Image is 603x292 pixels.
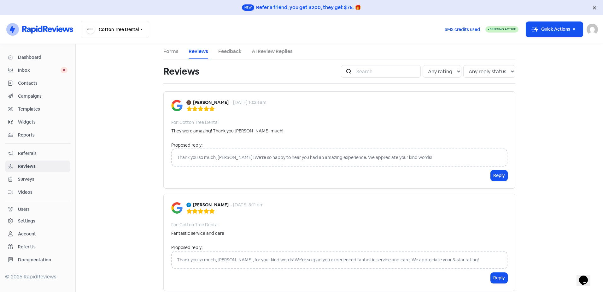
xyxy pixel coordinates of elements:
[5,173,70,185] a: Surveys
[5,77,70,89] a: Contacts
[231,99,266,106] div: - [DATE] 10:33 am
[171,119,219,126] div: For: Cotton Tree Dental
[189,48,208,55] a: Reviews
[5,273,70,281] div: © 2025 RapidReviews
[5,129,70,141] a: Reports
[5,215,70,227] a: Settings
[526,22,583,37] button: Quick Actions
[353,65,421,78] input: Search
[171,142,507,149] div: Proposed reply:
[5,228,70,240] a: Account
[5,204,70,215] a: Users
[242,4,254,11] span: New
[577,267,597,286] iframe: chat widget
[171,222,219,228] div: For: Cotton Tree Dental
[18,54,67,61] span: Dashboard
[18,93,67,100] span: Campaigns
[231,202,264,208] div: - [DATE] 3:11 pm
[18,150,67,157] span: Referrals
[193,99,229,106] b: [PERSON_NAME]
[18,231,36,237] div: Account
[171,244,507,251] div: Proposed reply:
[171,202,183,214] img: Image
[171,149,507,167] div: Thank you so much, [PERSON_NAME]! We're so happy to hear you had an amazing experience. We apprec...
[18,106,67,113] span: Templates
[193,202,229,208] b: [PERSON_NAME]
[18,67,61,74] span: Inbox
[5,64,70,76] a: Inbox 0
[171,100,183,111] img: Image
[186,100,191,105] img: Avatar
[163,48,179,55] a: Forms
[18,163,67,170] span: Reviews
[5,148,70,159] a: Referrals
[5,161,70,172] a: Reviews
[81,21,149,38] button: Cotton Tree Dental
[445,26,480,33] span: SMS credits used
[18,80,67,87] span: Contacts
[491,273,507,283] button: Reply
[18,218,35,224] div: Settings
[5,254,70,266] a: Documentation
[18,206,30,213] div: Users
[256,4,361,11] div: Refer a friend, you get $200, they get $75. 🎁
[171,251,507,269] div: Thank you so much, [PERSON_NAME], for your kind words! We're so glad you experienced fantastic se...
[18,119,67,125] span: Widgets
[5,186,70,198] a: Videos
[18,176,67,183] span: Surveys
[18,132,67,138] span: Reports
[5,241,70,253] a: Refer Us
[218,48,242,55] a: Feedback
[18,244,67,250] span: Refer Us
[5,116,70,128] a: Widgets
[490,27,516,31] span: Sending Active
[5,52,70,63] a: Dashboard
[587,24,598,35] img: User
[18,189,67,196] span: Videos
[61,67,67,73] span: 0
[171,230,224,237] div: Fantastic service and care
[171,128,283,134] div: They were amazing! Thank you [PERSON_NAME] much!
[439,26,485,32] a: SMS credits used
[18,257,67,263] span: Documentation
[252,48,293,55] a: AI Review Replies
[186,203,191,207] img: Avatar
[485,26,518,33] a: Sending Active
[5,90,70,102] a: Campaigns
[5,103,70,115] a: Templates
[491,170,507,181] button: Reply
[163,61,199,82] h1: Reviews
